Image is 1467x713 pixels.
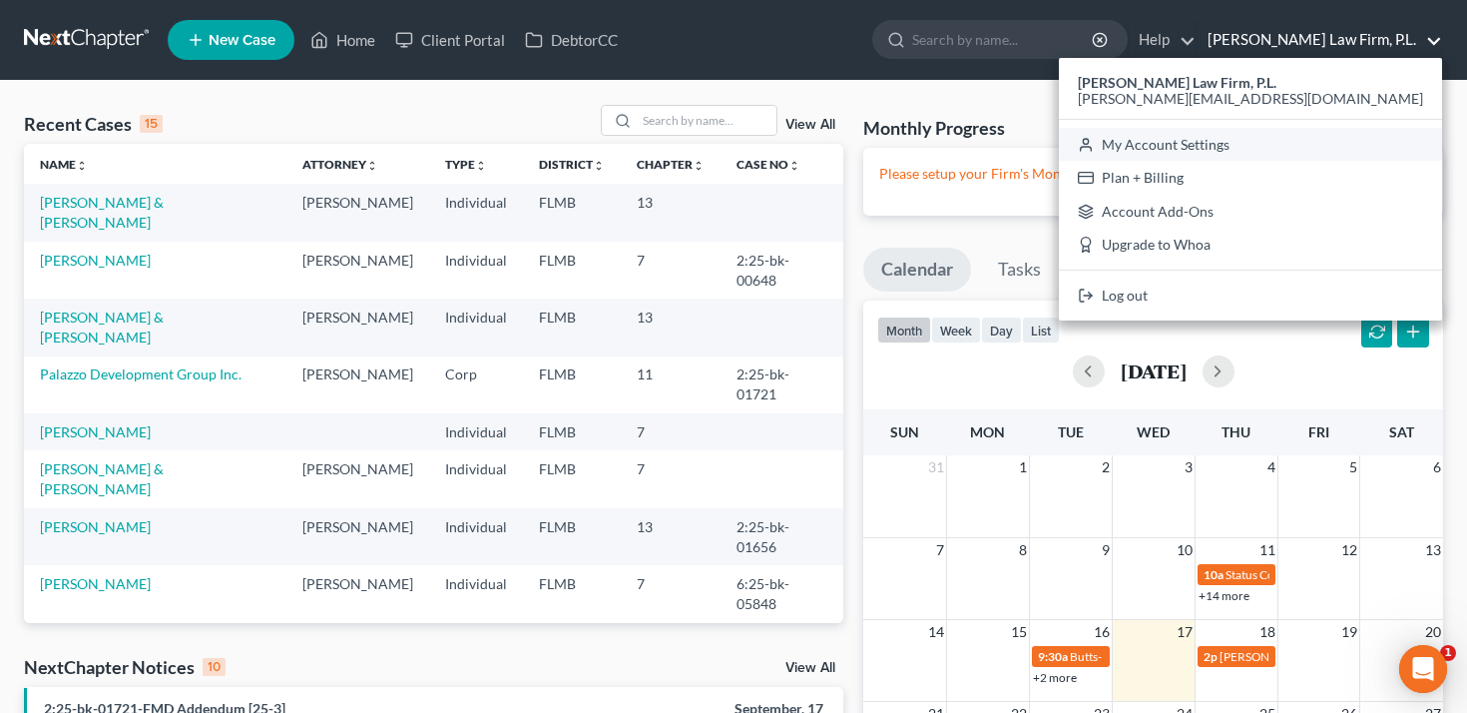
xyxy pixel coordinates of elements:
[76,160,88,172] i: unfold_more
[24,112,163,136] div: Recent Cases
[1121,360,1187,381] h2: [DATE]
[721,242,843,299] td: 2:25-bk-00648
[302,157,378,172] a: Attorneyunfold_more
[1204,649,1218,664] span: 2p
[1059,229,1442,263] a: Upgrade to Whoa
[40,309,164,346] a: [PERSON_NAME] & [PERSON_NAME]
[721,623,843,680] td: 2:25-bk-01706
[1058,423,1084,440] span: Tue
[366,160,378,172] i: unfold_more
[621,413,721,450] td: 7
[621,299,721,356] td: 13
[523,450,621,507] td: FLMB
[429,299,523,356] td: Individual
[209,33,275,48] span: New Case
[693,160,705,172] i: unfold_more
[1339,538,1359,562] span: 12
[1022,317,1060,344] button: list
[785,661,835,675] a: View All
[40,365,242,382] a: Palazzo Development Group Inc.
[621,623,721,680] td: 13
[40,157,88,172] a: Nameunfold_more
[1204,567,1223,582] span: 10a
[24,655,226,679] div: NextChapter Notices
[1257,620,1277,644] span: 18
[523,508,621,565] td: FLMB
[1339,620,1359,644] span: 19
[523,565,621,622] td: FLMB
[1175,538,1195,562] span: 10
[621,242,721,299] td: 7
[1033,670,1077,685] a: +2 more
[1059,58,1442,321] div: [PERSON_NAME] Law Firm, P.L.
[1199,588,1249,603] a: +14 more
[1100,455,1112,479] span: 2
[1017,538,1029,562] span: 8
[429,184,523,241] td: Individual
[429,242,523,299] td: Individual
[912,21,1095,58] input: Search by name...
[970,423,1005,440] span: Mon
[429,413,523,450] td: Individual
[515,22,628,58] a: DebtorCC
[1265,455,1277,479] span: 4
[785,118,835,132] a: View All
[637,157,705,172] a: Chapterunfold_more
[286,242,429,299] td: [PERSON_NAME]
[1137,423,1170,440] span: Wed
[523,413,621,450] td: FLMB
[1222,423,1250,440] span: Thu
[863,248,971,292] a: Calendar
[1225,567,1464,582] span: Status Conference for Epic Sweets Group, LLC
[40,423,151,440] a: [PERSON_NAME]
[1070,649,1170,664] span: Butts- 341 Meeting
[140,115,163,133] div: 15
[286,184,429,241] td: [PERSON_NAME]
[788,160,800,172] i: unfold_more
[286,299,429,356] td: [PERSON_NAME]
[475,160,487,172] i: unfold_more
[1078,90,1423,107] span: [PERSON_NAME][EMAIL_ADDRESS][DOMAIN_NAME]
[890,423,919,440] span: Sun
[980,248,1059,292] a: Tasks
[429,565,523,622] td: Individual
[286,508,429,565] td: [PERSON_NAME]
[286,450,429,507] td: [PERSON_NAME]
[1183,455,1195,479] span: 3
[1059,128,1442,162] a: My Account Settings
[1017,455,1029,479] span: 1
[621,508,721,565] td: 13
[863,116,1005,140] h3: Monthly Progress
[926,620,946,644] span: 14
[1220,649,1385,664] span: [PERSON_NAME]- 341 Meeting
[445,157,487,172] a: Typeunfold_more
[40,460,164,497] a: [PERSON_NAME] & [PERSON_NAME]
[286,565,429,622] td: [PERSON_NAME]
[1059,279,1442,313] a: Log out
[1440,645,1456,661] span: 1
[621,184,721,241] td: 13
[637,106,776,135] input: Search by name...
[593,160,605,172] i: unfold_more
[926,455,946,479] span: 31
[523,299,621,356] td: FLMB
[621,450,721,507] td: 7
[1038,649,1068,664] span: 9:30a
[1059,161,1442,195] a: Plan + Billing
[429,356,523,413] td: Corp
[1009,620,1029,644] span: 15
[1198,22,1442,58] a: [PERSON_NAME] Law Firm, P.L.
[981,317,1022,344] button: day
[40,252,151,269] a: [PERSON_NAME]
[40,575,151,592] a: [PERSON_NAME]
[879,164,1427,184] p: Please setup your Firm's Monthly Goals
[300,22,385,58] a: Home
[721,356,843,413] td: 2:25-bk-01721
[40,518,151,535] a: [PERSON_NAME]
[1092,620,1112,644] span: 16
[1347,455,1359,479] span: 5
[621,565,721,622] td: 7
[1257,538,1277,562] span: 11
[523,623,621,680] td: FLMB
[523,356,621,413] td: FLMB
